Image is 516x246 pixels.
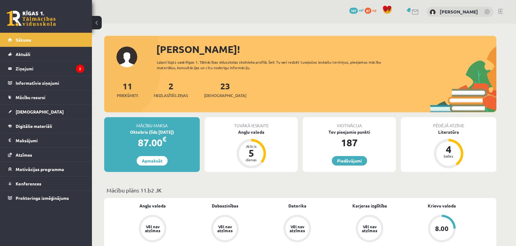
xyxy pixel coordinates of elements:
[8,191,84,205] a: Proktoringa izmēģinājums
[137,156,168,166] a: Apmaksāt
[8,105,84,119] a: [DEMOGRAPHIC_DATA]
[16,109,64,114] span: [DEMOGRAPHIC_DATA]
[117,92,138,99] span: Priekšmeti
[139,203,166,209] a: Angļu valoda
[435,225,449,232] div: 8.00
[157,59,392,70] div: Laipni lūgts savā Rīgas 1. Tālmācības vidusskolas skolnieka profilā. Šeit Tu vari redzēt tuvojošo...
[154,80,188,99] a: 2Neizlasītās ziņas
[162,135,166,143] span: €
[352,203,387,209] a: Karjeras izglītība
[8,33,84,47] a: Sākums
[261,215,333,244] a: Vēl nav atzīmes
[107,186,494,194] p: Mācību plāns 11.b2 JK
[430,9,436,15] img: Sandra Letinska
[16,76,84,90] legend: Informatīvie ziņojumi
[439,144,458,154] div: 4
[117,80,138,99] a: 11Priekšmeti
[144,225,161,233] div: Vēl nav atzīmes
[406,215,478,244] a: 8.00
[303,135,396,150] div: 187
[439,154,458,158] div: balles
[440,9,478,15] a: [PERSON_NAME]
[242,158,260,162] div: dienas
[156,42,496,57] div: [PERSON_NAME]!
[288,203,306,209] a: Datorika
[349,8,364,13] a: 187 mP
[204,80,246,99] a: 23[DEMOGRAPHIC_DATA]
[16,195,69,201] span: Proktoringa izmēģinājums
[8,61,84,76] a: Ziņojumi2
[16,181,41,186] span: Konferences
[242,148,260,158] div: 5
[205,117,298,129] div: Tuvākā ieskaite
[289,225,306,233] div: Vēl nav atzīmes
[8,133,84,147] a: Maksājumi
[16,51,30,57] span: Aktuāli
[205,129,298,135] div: Angļu valoda
[8,76,84,90] a: Informatīvie ziņojumi
[16,37,31,43] span: Sākums
[303,117,396,129] div: Motivācija
[104,129,200,135] div: Oktobris (līdz [DATE])
[16,133,84,147] legend: Maksājumi
[365,8,371,14] span: 87
[8,177,84,191] a: Konferences
[116,215,189,244] a: Vēl nav atzīmes
[401,117,496,129] div: Pēdējā atzīme
[349,8,358,14] span: 187
[104,135,200,150] div: 87.00
[189,215,261,244] a: Vēl nav atzīmes
[8,162,84,176] a: Motivācijas programma
[216,225,233,233] div: Vēl nav atzīmes
[8,47,84,61] a: Aktuāli
[104,117,200,129] div: Mācību maksa
[365,8,379,13] a: 87 xp
[212,203,238,209] a: Dabaszinības
[8,148,84,162] a: Atzīmes
[16,166,64,172] span: Motivācijas programma
[242,144,260,148] div: Atlicis
[8,90,84,104] a: Mācību resursi
[154,92,188,99] span: Neizlasītās ziņas
[333,215,406,244] a: Vēl nav atzīmes
[16,95,45,100] span: Mācību resursi
[204,92,246,99] span: [DEMOGRAPHIC_DATA]
[7,11,56,26] a: Rīgas 1. Tālmācības vidusskola
[359,8,364,13] span: mP
[361,225,378,233] div: Vēl nav atzīmes
[401,129,496,169] a: Literatūra 4 balles
[16,61,84,76] legend: Ziņojumi
[205,129,298,169] a: Angļu valoda Atlicis 5 dienas
[76,65,84,73] i: 2
[16,152,32,158] span: Atzīmes
[303,129,396,135] div: Tev pieejamie punkti
[8,119,84,133] a: Digitālie materiāli
[16,123,52,129] span: Digitālie materiāli
[372,8,376,13] span: xp
[332,156,367,166] a: Piedāvājumi
[428,203,456,209] a: Krievu valoda
[401,129,496,135] div: Literatūra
